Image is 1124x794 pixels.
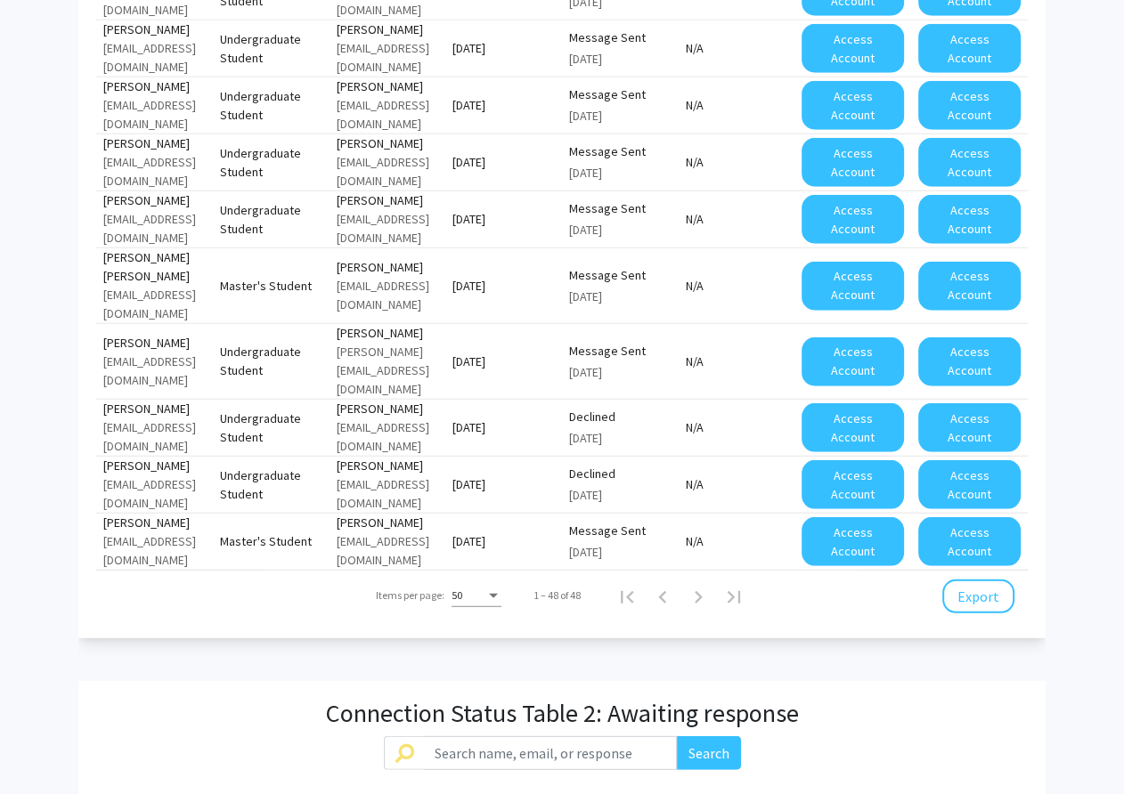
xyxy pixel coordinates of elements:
button: Access Account [802,195,904,244]
h3: Connection Status Table 2: Awaiting response [326,699,799,729]
button: First page [609,578,645,613]
div: Message Sent [569,522,672,540]
div: [EMAIL_ADDRESS][DOMAIN_NAME] [103,153,206,190]
div: [PERSON_NAME] [337,77,439,96]
button: Search [677,736,741,770]
div: [EMAIL_ADDRESS][DOMAIN_NAME] [103,210,206,247]
button: Access Account [802,81,904,130]
span: 50 [452,588,462,602]
button: Access Account [802,24,904,73]
div: [PERSON_NAME] [103,514,206,532]
mat-cell: Undergraduate Student [213,464,330,506]
div: [EMAIL_ADDRESS][DOMAIN_NAME] [337,210,439,247]
div: Message Sent [569,342,672,361]
div: [EMAIL_ADDRESS][DOMAIN_NAME] [103,475,206,513]
div: [PERSON_NAME] [103,457,206,475]
div: [EMAIL_ADDRESS][DOMAIN_NAME] [103,96,206,134]
mat-cell: N/A [679,464,795,506]
mat-cell: Undergraduate Student [213,85,330,127]
mat-cell: Undergraduate Student [213,28,330,70]
div: [EMAIL_ADDRESS][DOMAIN_NAME] [337,153,439,190]
button: Access Account [802,403,904,452]
mat-cell: Master's Student [213,521,330,563]
div: [PERSON_NAME] [337,191,439,210]
div: [PERSON_NAME] [337,324,439,343]
div: [PERSON_NAME] [103,191,206,210]
mat-cell: N/A [679,198,795,241]
div: [EMAIL_ADDRESS][DOMAIN_NAME] [103,418,206,456]
div: [PERSON_NAME] [337,134,439,153]
div: [EMAIL_ADDRESS][DOMAIN_NAME] [103,532,206,570]
div: [PERSON_NAME] [103,134,206,153]
mat-cell: [DATE] [445,142,562,184]
div: [EMAIL_ADDRESS][DOMAIN_NAME] [337,475,439,513]
button: Access Account [918,403,1021,452]
mat-cell: [DATE] [445,198,562,241]
div: [DATE] [569,429,672,448]
div: [PERSON_NAME] [337,514,439,532]
mat-cell: [DATE] [445,521,562,563]
mat-cell: [DATE] [445,340,562,383]
div: [EMAIL_ADDRESS][DOMAIN_NAME] [103,39,206,77]
div: [PERSON_NAME] [103,400,206,418]
button: Access Account [918,337,1021,386]
div: [EMAIL_ADDRESS][DOMAIN_NAME] [103,286,206,323]
button: Access Account [802,262,904,311]
button: Access Account [918,81,1021,130]
div: [EMAIL_ADDRESS][DOMAIN_NAME] [337,277,439,314]
mat-cell: Undergraduate Student [213,407,330,450]
div: Message Sent [569,142,672,161]
div: [PERSON_NAME] [337,258,439,277]
div: [DATE] [569,486,672,505]
div: [PERSON_NAME] [337,20,439,39]
div: [DATE] [569,221,672,239]
input: Search name, email, or response [424,736,677,770]
iframe: Chat [13,714,76,781]
button: Access Account [918,262,1021,311]
mat-cell: N/A [679,85,795,127]
button: Access Account [918,195,1021,244]
div: [EMAIL_ADDRESS][DOMAIN_NAME] [103,352,206,390]
div: [DATE] [569,288,672,306]
div: [DATE] [569,543,672,562]
div: Declined [569,408,672,426]
div: [PERSON_NAME][EMAIL_ADDRESS][DOMAIN_NAME] [337,343,439,399]
mat-cell: N/A [679,142,795,184]
button: Access Account [802,337,904,386]
div: [PERSON_NAME] [103,20,206,39]
button: Access Account [802,138,904,187]
div: [DATE] [569,50,672,69]
button: Previous page [645,578,680,613]
mat-select: Items per page: [452,589,501,603]
mat-cell: [DATE] [445,264,562,307]
mat-cell: Master's Student [213,264,330,307]
div: Items per page: [376,587,444,604]
mat-cell: N/A [679,521,795,563]
div: [EMAIL_ADDRESS][DOMAIN_NAME] [337,96,439,134]
div: [PERSON_NAME] [PERSON_NAME] [103,248,206,286]
button: Access Account [918,460,1021,509]
div: [EMAIL_ADDRESS][DOMAIN_NAME] [337,39,439,77]
div: 1 – 48 of 48 [533,587,581,604]
div: Message Sent [569,266,672,285]
div: [DATE] [569,363,672,382]
div: [DATE] [569,107,672,126]
div: [PERSON_NAME] [337,400,439,418]
div: [EMAIL_ADDRESS][DOMAIN_NAME] [337,532,439,570]
div: Message Sent [569,199,672,218]
mat-cell: N/A [679,264,795,307]
mat-cell: [DATE] [445,85,562,127]
div: [PERSON_NAME] [337,457,439,475]
div: [PERSON_NAME] [103,334,206,352]
div: Message Sent [569,85,672,104]
div: Declined [569,465,672,483]
mat-cell: Undergraduate Student [213,142,330,184]
mat-cell: [DATE] [445,464,562,506]
div: [DATE] [569,164,672,182]
button: Access Account [802,517,904,566]
button: Access Account [918,517,1021,566]
mat-cell: Undergraduate Student [213,198,330,241]
mat-cell: [DATE] [445,407,562,450]
button: Export [942,579,1014,613]
mat-cell: Undergraduate Student [213,340,330,383]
